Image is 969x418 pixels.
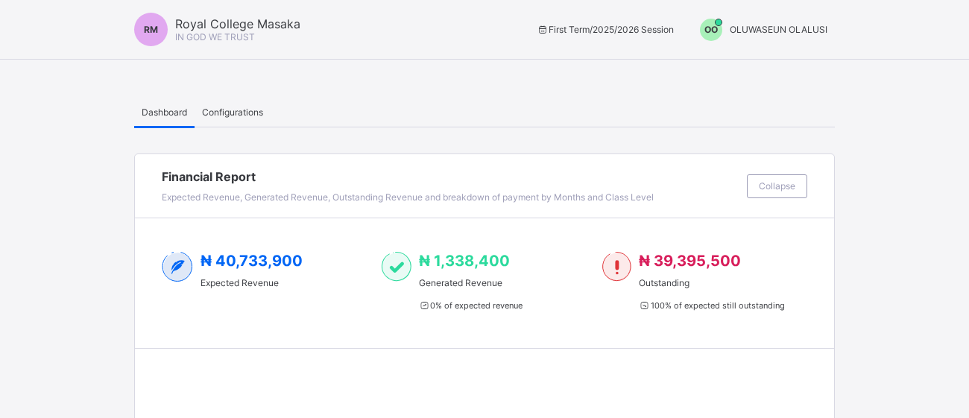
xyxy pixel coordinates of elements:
[730,24,827,35] span: OLUWASEUN OLALUSI
[175,16,300,31] span: Royal College Masaka
[201,277,303,288] span: Expected Revenue
[602,252,631,282] img: outstanding-1.146d663e52f09953f639664a84e30106.svg
[704,24,718,35] span: OO
[162,191,654,203] span: Expected Revenue, Generated Revenue, Outstanding Revenue and breakdown of payment by Months and C...
[759,180,795,191] span: Collapse
[144,24,158,35] span: RM
[419,300,523,311] span: 0 % of expected revenue
[639,252,741,270] span: ₦ 39,395,500
[175,31,255,42] span: IN GOD WE TRUST
[201,252,303,270] span: ₦ 40,733,900
[202,107,263,118] span: Configurations
[382,252,411,282] img: paid-1.3eb1404cbcb1d3b736510a26bbfa3ccb.svg
[419,277,523,288] span: Generated Revenue
[536,24,674,35] span: session/term information
[639,300,784,311] span: 100 % of expected still outstanding
[142,107,187,118] span: Dashboard
[162,169,739,184] span: Financial Report
[162,252,193,282] img: expected-2.4343d3e9d0c965b919479240f3db56ac.svg
[419,252,510,270] span: ₦ 1,338,400
[639,277,784,288] span: Outstanding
